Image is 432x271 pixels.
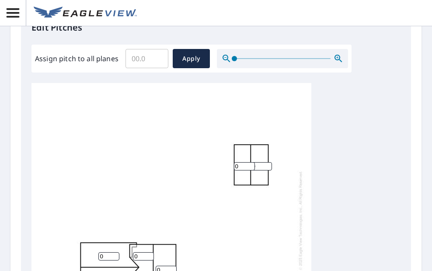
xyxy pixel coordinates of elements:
[173,49,210,68] button: Apply
[180,53,203,64] span: Apply
[31,21,401,34] p: Edit Pitches
[34,7,137,20] img: EV Logo
[125,46,168,71] input: 00.0
[35,53,118,64] label: Assign pitch to all planes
